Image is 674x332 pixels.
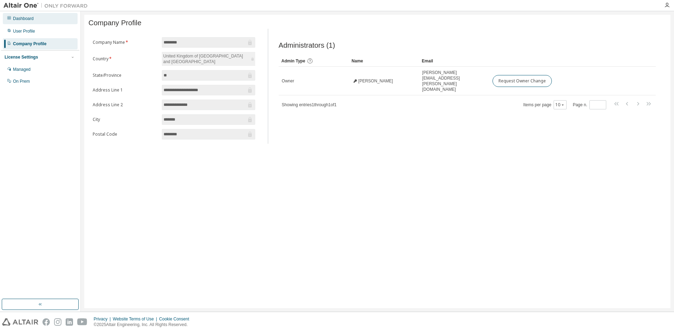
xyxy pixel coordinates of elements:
span: Administrators (1) [279,41,335,49]
span: Items per page [523,100,567,109]
div: Name [352,55,416,67]
img: youtube.svg [77,318,87,326]
img: linkedin.svg [66,318,73,326]
div: Website Terms of Use [113,316,159,322]
span: Showing entries 1 through 1 of 1 [282,102,337,107]
div: User Profile [13,28,35,34]
label: Address Line 2 [93,102,158,108]
img: facebook.svg [42,318,50,326]
span: [PERSON_NAME] [358,78,393,84]
label: Company Name [93,40,158,45]
div: United Kingdom of [GEOGRAPHIC_DATA] and [GEOGRAPHIC_DATA] [162,52,255,66]
label: Postal Code [93,131,158,137]
div: Dashboard [13,16,34,21]
label: City [93,117,158,122]
img: altair_logo.svg [2,318,38,326]
span: Company Profile [88,19,141,27]
div: On Prem [13,79,30,84]
div: Company Profile [13,41,46,47]
div: Privacy [94,316,113,322]
label: Country [93,56,158,62]
span: Owner [282,78,294,84]
button: Request Owner Change [493,75,552,87]
div: Email [422,55,487,67]
p: © 2025 Altair Engineering, Inc. All Rights Reserved. [94,322,193,328]
button: 10 [555,102,565,108]
img: instagram.svg [54,318,61,326]
div: Cookie Consent [159,316,193,322]
label: State/Province [93,73,158,78]
span: Page n. [573,100,606,109]
div: United Kingdom of [GEOGRAPHIC_DATA] and [GEOGRAPHIC_DATA] [162,52,249,66]
img: Altair One [4,2,91,9]
span: [PERSON_NAME][EMAIL_ADDRESS][PERSON_NAME][DOMAIN_NAME] [422,70,486,92]
span: Admin Type [282,59,305,63]
div: Managed [13,67,31,72]
div: License Settings [5,54,38,60]
label: Address Line 1 [93,87,158,93]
